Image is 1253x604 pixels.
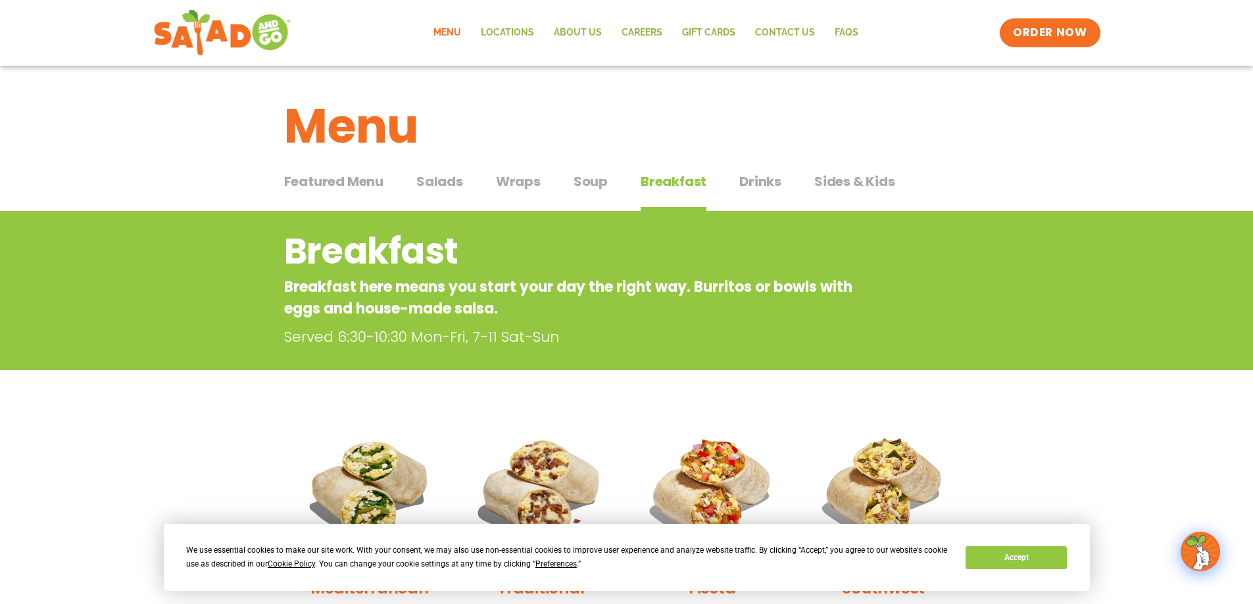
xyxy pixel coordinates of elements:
a: Contact Us [745,18,825,48]
img: Product photo for Fiesta [637,415,789,567]
span: Drinks [739,172,781,191]
nav: Menu [424,18,868,48]
span: Preferences [535,559,577,569]
span: Cookie Policy [268,559,315,569]
span: Wraps [496,172,541,191]
h2: Breakfast [284,225,864,278]
img: Product photo for Mediterranean Breakfast Burrito [294,415,446,567]
a: FAQs [825,18,868,48]
a: ORDER NOW [1000,18,1100,47]
div: We use essential cookies to make our site work. With your consent, we may also use non-essential ... [186,544,950,571]
span: Featured Menu [284,172,383,191]
div: Tabbed content [284,167,970,212]
div: Cookie Consent Prompt [164,524,1090,591]
img: Product photo for Southwest [808,415,960,567]
span: Soup [574,172,608,191]
a: About Us [544,18,612,48]
h1: Menu [284,91,970,162]
span: Salads [416,172,463,191]
a: Menu [424,18,471,48]
span: Sides & Kids [814,172,895,191]
a: Careers [612,18,672,48]
button: Accept [966,546,1067,569]
img: wpChatIcon [1182,533,1219,570]
a: Locations [471,18,544,48]
img: Product photo for Traditional [465,415,617,567]
span: ORDER NOW [1013,25,1087,41]
p: Served 6:30-10:30 Mon-Fri, 7-11 Sat-Sun [284,326,870,348]
span: Breakfast [641,172,706,191]
img: new-SAG-logo-768×292 [153,7,292,59]
p: Breakfast here means you start your day the right way. Burritos or bowls with eggs and house-made... [284,276,864,319]
a: GIFT CARDS [672,18,745,48]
